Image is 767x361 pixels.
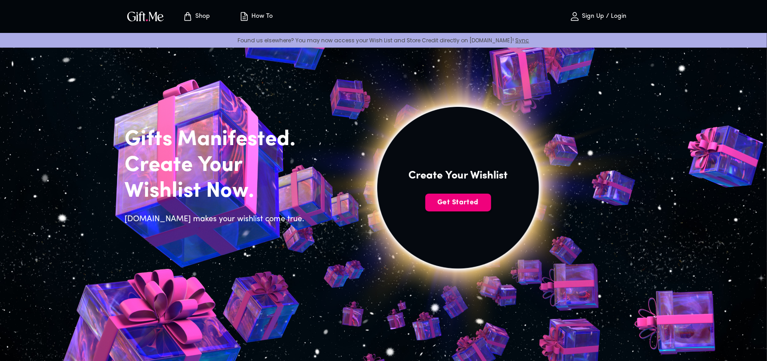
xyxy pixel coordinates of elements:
[408,169,508,183] h4: Create Your Wishlist
[580,13,627,20] p: Sign Up / Login
[125,127,310,153] h2: Gifts Manifested.
[125,153,310,178] h2: Create Your
[125,11,166,22] button: GiftMe Logo
[172,2,221,31] button: Store page
[125,10,166,23] img: GiftMe Logo
[193,13,210,20] p: Shop
[516,37,529,44] a: Sync
[125,178,310,204] h2: Wishlist Now.
[250,13,273,20] p: How To
[239,11,250,22] img: how-to.svg
[125,213,310,226] h6: [DOMAIN_NAME] makes your wishlist come true.
[553,2,642,31] button: Sign Up / Login
[7,37,760,44] p: Found us elsewhere? You may now access your Wish List and Store Credit directly on [DOMAIN_NAME]!
[425,198,491,207] span: Get Started
[425,194,491,211] button: Get Started
[231,2,280,31] button: How To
